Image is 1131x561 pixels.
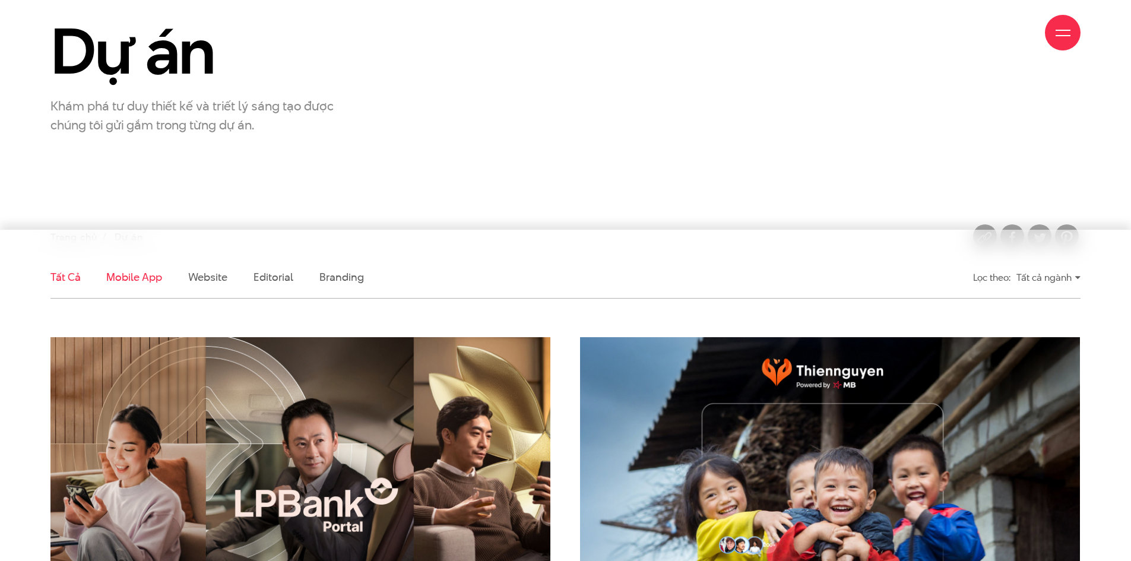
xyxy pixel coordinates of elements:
a: Tất cả [50,270,80,284]
div: Lọc theo: [973,267,1010,288]
a: Branding [319,270,363,284]
a: Website [188,270,227,284]
p: Khám phá tư duy thiết kế và triết lý sáng tạo được chúng tôi gửi gắm trong từng dự án. [50,96,347,134]
h1: Dự án [50,17,374,85]
a: Mobile app [106,270,161,284]
a: Editorial [254,270,293,284]
div: Tất cả ngành [1016,267,1081,288]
